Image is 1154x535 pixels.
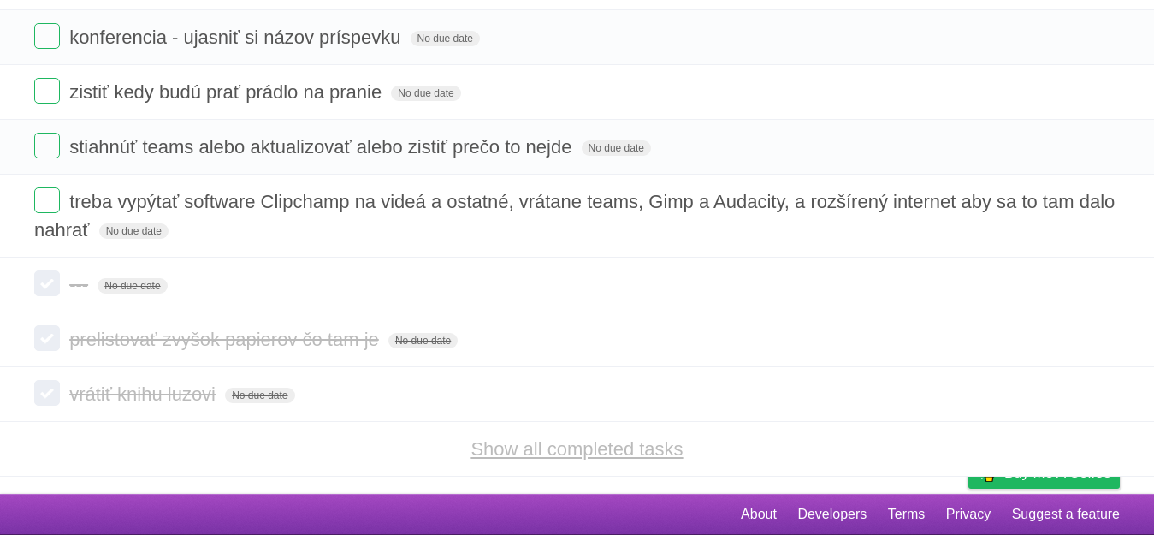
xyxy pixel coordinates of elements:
[99,223,169,239] span: No due date
[582,140,651,156] span: No due date
[34,187,60,213] label: Done
[34,78,60,104] label: Done
[946,498,991,531] a: Privacy
[34,23,60,49] label: Done
[391,86,460,101] span: No due date
[69,329,383,350] span: prelistovať zvyšok papierov čo tam je
[34,191,1115,241] span: treba vypýtať software Clipchamp na videá a ostatné, vrátane teams, Gimp a Audacity, a rozšírený ...
[741,498,777,531] a: About
[69,81,386,103] span: zistiť kedy budú prať prádlo na pranie
[69,274,92,295] span: ---
[69,383,220,405] span: vrátiť knihu luzovi
[98,278,167,294] span: No due date
[34,380,60,406] label: Done
[470,438,683,460] a: Show all completed tasks
[888,498,926,531] a: Terms
[225,388,294,403] span: No due date
[34,270,60,296] label: Done
[797,498,867,531] a: Developers
[34,133,60,158] label: Done
[69,27,405,48] span: konferencia - ujasniť si názov príspevku
[1004,458,1111,488] span: Buy me a coffee
[411,31,480,46] span: No due date
[1012,498,1120,531] a: Suggest a feature
[69,136,576,158] span: stiahnúť teams alebo aktualizovať alebo zistiť prečo to nejde
[388,333,458,348] span: No due date
[34,325,60,351] label: Done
